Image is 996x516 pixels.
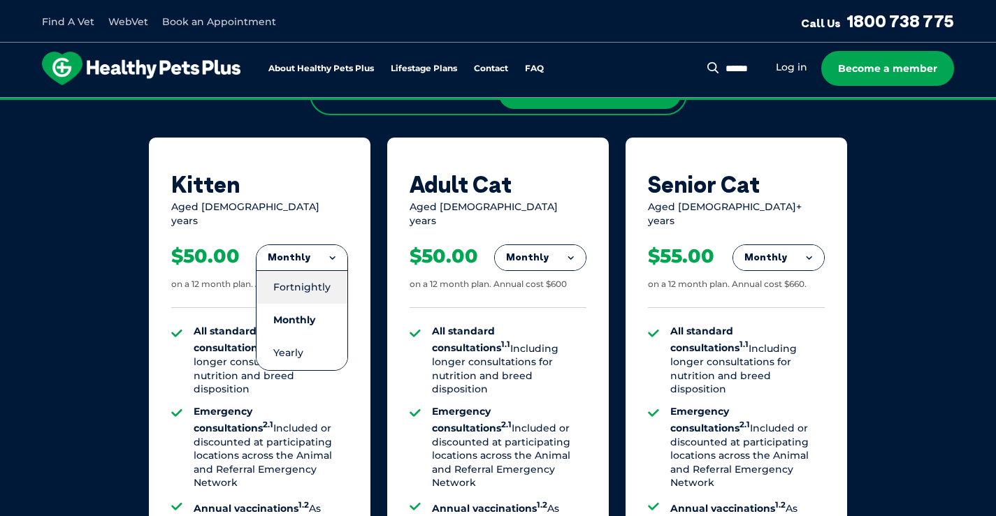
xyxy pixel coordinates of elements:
span: Call Us [801,16,841,30]
button: Monthly [257,245,347,270]
li: Including longer consultations for nutrition and breed disposition [670,325,825,397]
strong: Annual vaccinations [194,502,309,515]
sup: 1.2 [775,500,786,510]
sup: 2.1 [263,420,273,429]
li: Including longer consultations for nutrition and breed disposition [432,325,586,397]
div: $50.00 [171,244,240,268]
sup: 1.1 [739,340,749,350]
strong: Emergency consultations [670,405,750,434]
sup: 2.1 [739,420,750,429]
a: Log in [776,61,807,74]
div: Aged [DEMOGRAPHIC_DATA] years [410,200,586,228]
sup: 1.1 [501,340,510,350]
strong: All standard consultations [194,325,272,354]
strong: All standard consultations [432,325,510,354]
img: hpp-logo [42,52,240,85]
a: Lifestage Plans [391,64,457,73]
a: Call Us1800 738 775 [801,10,954,31]
li: Including longer consultations for nutrition and breed disposition [194,325,348,397]
strong: Emergency consultations [194,405,273,434]
div: on a 12 month plan. Annual cost $600 [171,279,329,290]
a: WebVet [108,15,148,28]
div: Aged [DEMOGRAPHIC_DATA] years [171,200,348,228]
sup: 2.1 [501,420,512,429]
sup: 1.2 [298,500,309,510]
a: Become a member [821,51,954,86]
div: Aged [DEMOGRAPHIC_DATA]+ years [648,200,825,228]
strong: Emergency consultations [432,405,512,434]
span: Proactive, preventative wellness program designed to keep your pet healthier and happier for longer [237,98,759,110]
a: Find A Vet [42,15,94,28]
li: Included or discounted at participating locations across the Animal and Referral Emergency Network [194,405,348,490]
li: Monthly [257,304,347,337]
div: on a 12 month plan. Annual cost $600 [410,279,567,290]
div: Kitten [171,171,348,198]
li: Fortnightly [257,270,347,304]
li: Included or discounted at participating locations across the Animal and Referral Emergency Network [432,405,586,490]
sup: 1.2 [537,500,547,510]
strong: All standard consultations [670,325,749,354]
div: Senior Cat [648,171,825,198]
strong: Annual vaccinations [670,502,786,515]
strong: Annual vaccinations [432,502,547,515]
a: Book an Appointment [162,15,276,28]
button: Monthly [733,245,824,270]
a: About Healthy Pets Plus [268,64,374,73]
div: on a 12 month plan. Annual cost $660. [648,279,807,290]
a: Contact [474,64,508,73]
div: Adult Cat [410,171,586,198]
div: $50.00 [410,244,478,268]
li: Yearly [257,337,347,369]
button: Monthly [495,245,586,270]
li: Included or discounted at participating locations across the Animal and Referral Emergency Network [670,405,825,490]
a: FAQ [525,64,544,73]
button: Search [705,61,722,75]
div: $55.00 [648,244,714,268]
